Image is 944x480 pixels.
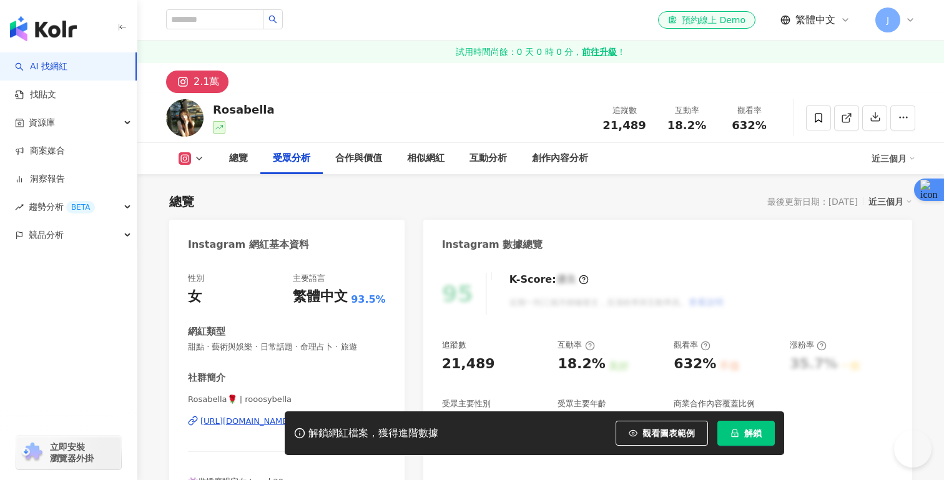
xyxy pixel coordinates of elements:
a: 預約線上 Demo [658,11,755,29]
a: 找貼文 [15,89,56,101]
div: 總覽 [229,151,248,166]
img: chrome extension [20,443,44,463]
div: 互動率 [663,104,710,117]
div: 追蹤數 [601,104,648,117]
div: 商業合作內容覆蓋比例 [674,398,755,409]
span: search [268,15,277,24]
span: 趨勢分析 [29,193,95,221]
div: 近三個月 [872,149,915,169]
a: 洞察報告 [15,173,65,185]
div: 受眾分析 [273,151,310,166]
a: 試用時間尚餘：0 天 0 時 0 分，前往升級！ [137,41,944,63]
span: 甜點 · 藝術與娛樂 · 日常話題 · 命理占卜 · 旅遊 [188,341,386,353]
div: 追蹤數 [442,340,466,351]
span: 21,489 [602,119,646,132]
div: Rosabella [213,102,275,117]
div: 最後更新日期：[DATE] [767,197,858,207]
span: 立即安裝 瀏覽器外掛 [50,441,94,464]
span: 資源庫 [29,109,55,137]
button: 2.1萬 [166,71,229,93]
div: 漲粉率 [790,340,827,351]
div: 總覽 [169,193,194,210]
span: 觀看圖表範例 [642,428,695,438]
img: logo [10,16,77,41]
span: 93.5% [351,293,386,306]
div: 女 [188,287,202,306]
div: 21,489 [442,355,495,374]
div: 632% [674,355,716,374]
div: 合作與價值 [335,151,382,166]
img: KOL Avatar [166,99,204,137]
div: 性別 [188,273,204,284]
span: 632% [732,119,767,132]
div: 繁體中文 [293,287,348,306]
div: 18.2% [558,355,605,374]
button: 解鎖 [717,421,775,446]
a: chrome extension立即安裝 瀏覽器外掛 [16,436,121,469]
div: 相似網紅 [407,151,445,166]
div: 網紅類型 [188,325,225,338]
strong: 前往升級 [582,46,617,58]
div: K-Score : [509,273,589,287]
div: 觀看率 [674,340,710,351]
span: J [887,13,889,27]
div: 解鎖網紅檔案，獲得進階數據 [308,427,438,440]
div: 受眾主要性別 [442,398,491,409]
span: 繁體中文 [795,13,835,27]
span: 解鎖 [744,428,762,438]
div: Instagram 網紅基本資料 [188,238,309,252]
div: 觀看率 [725,104,773,117]
span: Rosabella🌹 | rooosybella [188,394,386,405]
div: 2.1萬 [194,73,219,91]
div: 社群簡介 [188,371,225,384]
div: Instagram 數據總覽 [442,238,543,252]
span: 競品分析 [29,221,64,249]
span: rise [15,203,24,212]
div: 受眾主要年齡 [558,398,606,409]
div: 互動率 [558,340,594,351]
div: 創作內容分析 [532,151,588,166]
div: 主要語言 [293,273,325,284]
div: 預約線上 Demo [668,14,745,26]
div: 互動分析 [470,151,507,166]
div: 近三個月 [868,193,912,210]
span: 18.2% [667,119,706,132]
a: searchAI 找網紅 [15,61,67,73]
a: 商案媒合 [15,145,65,157]
div: BETA [66,201,95,213]
button: 觀看圖表範例 [616,421,708,446]
span: lock [730,429,739,438]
